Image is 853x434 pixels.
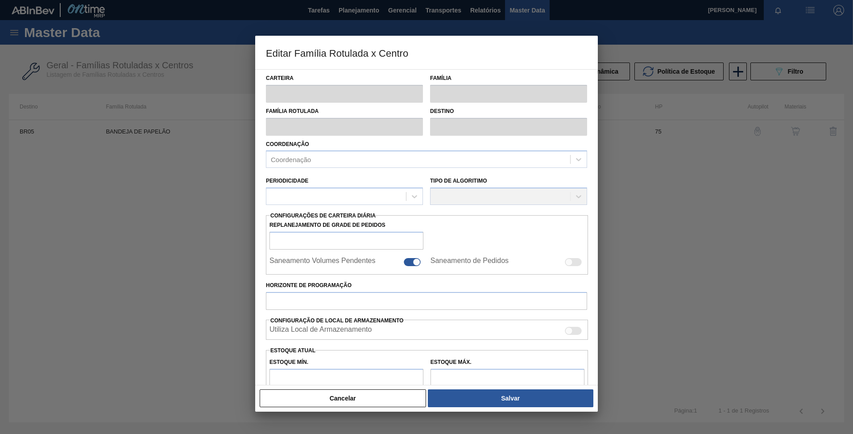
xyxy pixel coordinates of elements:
[266,141,309,147] label: Coordenação
[430,105,587,118] label: Destino
[431,257,509,267] label: Saneamento de Pedidos
[260,389,426,407] button: Cancelar
[255,36,598,70] h3: Editar Família Rotulada x Centro
[428,389,593,407] button: Salvar
[266,105,423,118] label: Família Rotulada
[270,213,376,219] span: Configurações de Carteira Diária
[269,325,372,336] label: Quando ativada, o sistema irá exibir os estoques de diferentes locais de armazenamento.
[269,219,423,232] label: Replanejamento de Grade de Pedidos
[430,72,587,85] label: Família
[269,257,376,267] label: Saneamento Volumes Pendentes
[270,317,403,324] span: Configuração de Local de Armazenamento
[270,347,315,354] label: Estoque Atual
[266,72,423,85] label: Carteira
[266,279,587,292] label: Horizonte de Programação
[431,359,472,365] label: Estoque Máx.
[266,178,308,184] label: Periodicidade
[271,156,311,163] div: Coordenação
[430,178,487,184] label: Tipo de Algoritimo
[269,359,308,365] label: Estoque Mín.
